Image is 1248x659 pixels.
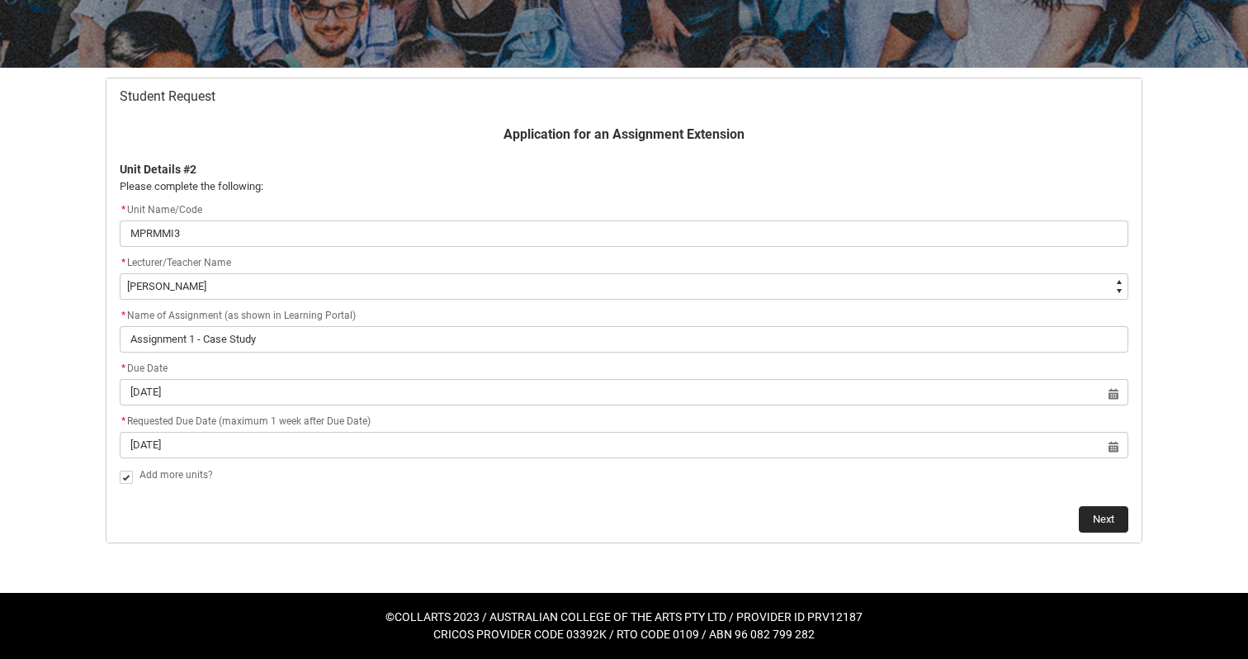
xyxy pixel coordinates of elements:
[503,126,745,142] b: Application for an Assignment Extension
[120,163,196,176] b: Unit Details #2
[106,78,1142,543] article: Redu_Student_Request flow
[120,204,202,216] span: Unit Name/Code
[127,257,231,268] span: Lecturer/Teacher Name
[121,204,125,216] abbr: required
[1079,506,1128,533] button: Next
[121,415,125,427] abbr: required
[120,415,371,427] span: Requested Due Date (maximum 1 week after Due Date)
[121,257,125,268] abbr: required
[139,469,213,481] span: Add more units?
[121,363,125,374] abbr: required
[120,363,168,374] span: Due Date
[120,178,1128,195] p: Please complete the following:
[120,310,356,321] span: Name of Assignment (as shown in Learning Portal)
[121,310,125,321] abbr: required
[120,88,215,105] span: Student Request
